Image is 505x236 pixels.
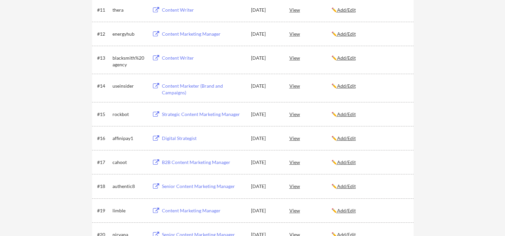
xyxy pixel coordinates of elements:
[251,83,280,89] div: [DATE]
[251,207,280,214] div: [DATE]
[331,83,408,89] div: ✏️
[289,204,331,216] div: View
[337,7,356,13] u: Add/Edit
[97,159,110,166] div: #17
[162,159,245,166] div: B2B Content Marketing Manager
[289,28,331,40] div: View
[97,135,110,142] div: #16
[97,83,110,89] div: #14
[162,7,245,13] div: Content Writer
[112,183,146,190] div: authentic8
[112,55,146,68] div: blacksmith%20agency
[337,135,356,141] u: Add/Edit
[337,183,356,189] u: Add/Edit
[251,183,280,190] div: [DATE]
[112,83,146,89] div: useinsider
[97,111,110,118] div: #15
[251,159,280,166] div: [DATE]
[162,207,245,214] div: Content Marketing Manager
[112,135,146,142] div: affinipay1
[112,31,146,37] div: energyhub
[289,52,331,64] div: View
[97,31,110,37] div: #12
[97,7,110,13] div: #11
[251,111,280,118] div: [DATE]
[289,4,331,16] div: View
[112,159,146,166] div: cahoot
[162,83,245,96] div: Content Marketer (Brand and Campaigns)
[337,159,356,165] u: Add/Edit
[331,135,408,142] div: ✏️
[162,31,245,37] div: Content Marketing Manager
[162,135,245,142] div: Digital Strategist
[331,183,408,190] div: ✏️
[251,7,280,13] div: [DATE]
[162,183,245,190] div: Senior Content Marketing Manager
[97,183,110,190] div: #18
[331,111,408,118] div: ✏️
[112,7,146,13] div: thera
[289,80,331,92] div: View
[289,132,331,144] div: View
[331,7,408,13] div: ✏️
[112,207,146,214] div: limble
[337,208,356,213] u: Add/Edit
[112,111,146,118] div: rockbot
[331,55,408,61] div: ✏️
[331,207,408,214] div: ✏️
[331,31,408,37] div: ✏️
[337,111,356,117] u: Add/Edit
[162,111,245,118] div: Strategic Content Marketing Manager
[162,55,245,61] div: Content Writer
[337,83,356,89] u: Add/Edit
[97,207,110,214] div: #19
[289,108,331,120] div: View
[251,55,280,61] div: [DATE]
[251,31,280,37] div: [DATE]
[289,180,331,192] div: View
[331,159,408,166] div: ✏️
[289,156,331,168] div: View
[337,31,356,37] u: Add/Edit
[97,55,110,61] div: #13
[337,55,356,61] u: Add/Edit
[251,135,280,142] div: [DATE]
